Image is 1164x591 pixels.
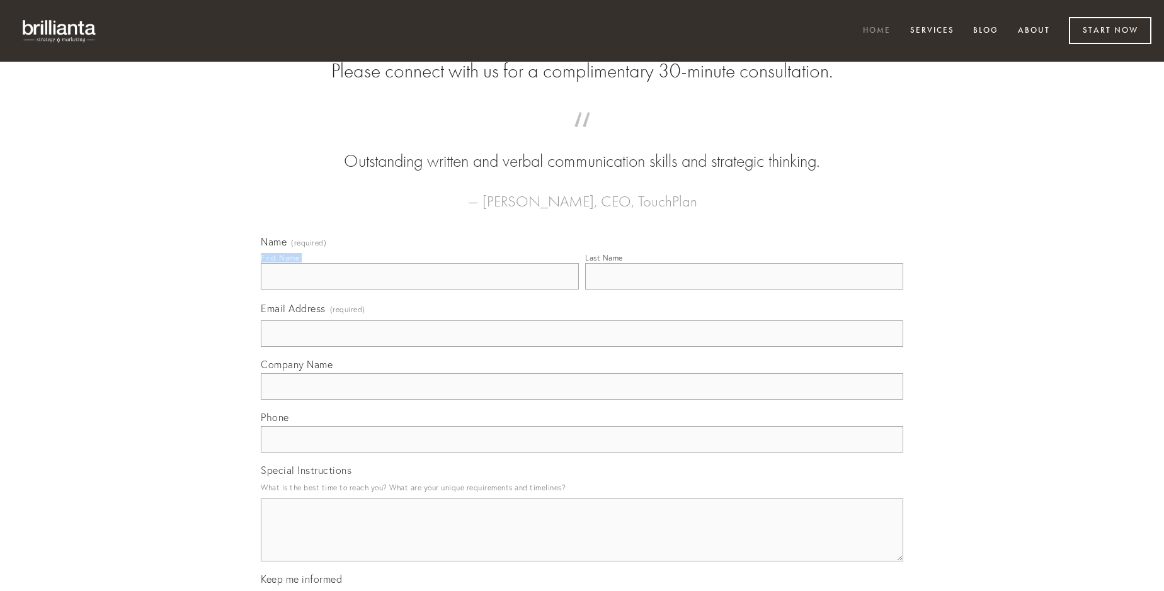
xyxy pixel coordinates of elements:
[13,13,107,49] img: brillianta - research, strategy, marketing
[261,411,289,424] span: Phone
[855,21,899,42] a: Home
[261,358,333,371] span: Company Name
[261,573,342,585] span: Keep me informed
[281,125,883,149] span: “
[1069,17,1151,44] a: Start Now
[902,21,962,42] a: Services
[281,174,883,214] figcaption: — [PERSON_NAME], CEO, TouchPlan
[281,125,883,174] blockquote: Outstanding written and verbal communication skills and strategic thinking.
[1010,21,1058,42] a: About
[330,301,365,318] span: (required)
[261,253,299,262] div: First Name
[261,59,903,83] h2: Please connect with us for a complimentary 30-minute consultation.
[261,479,903,496] p: What is the best time to reach you? What are your unique requirements and timelines?
[261,235,287,248] span: Name
[261,302,326,315] span: Email Address
[291,239,326,247] span: (required)
[261,464,351,476] span: Special Instructions
[965,21,1007,42] a: Blog
[585,253,623,262] div: Last Name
